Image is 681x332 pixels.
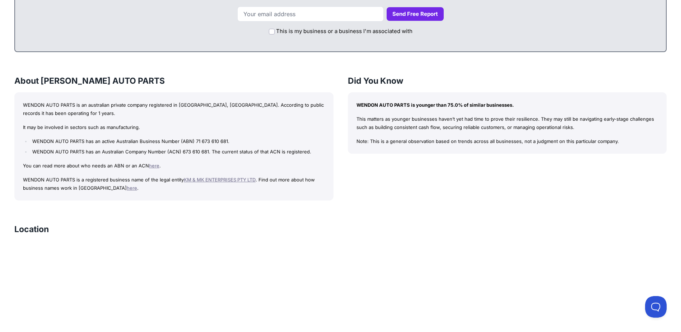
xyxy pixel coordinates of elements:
[356,137,658,146] p: Note: This is a general observation based on trends across all businesses, not a judgment on this...
[348,75,667,87] h3: Did You Know
[276,27,412,36] label: This is my business or a business I'm associated with
[23,101,325,117] p: WENDON AUTO PARTS is an australian private company registered in [GEOGRAPHIC_DATA], [GEOGRAPHIC_D...
[387,7,444,21] button: Send Free Report
[14,223,49,235] h3: Location
[31,137,325,146] li: WENDON AUTO PARTS has an active Australian Business Number (ABN) 71 673 610 681.
[23,176,325,192] p: WENDON AUTO PARTS is a registered business name of the legal entity . Find out more about how bus...
[237,6,384,22] input: Your email address
[31,148,325,156] li: WENDON AUTO PARTS has an Australian Company Number (ACN) 673 610 681. The current status of that ...
[23,123,325,132] p: It may be involved in sectors such as manufacturing.
[14,75,333,87] h3: About [PERSON_NAME] AUTO PARTS
[23,162,325,170] p: You can read more about who needs an ABN or an ACN .
[149,163,159,169] a: here
[356,115,658,132] p: This matters as younger businesses haven’t yet had time to prove their resilience. They may still...
[184,177,256,183] a: KM & MK ENTERPRISES PTY LTD
[127,185,137,191] a: here
[645,296,667,318] iframe: Toggle Customer Support
[356,101,658,109] p: WENDON AUTO PARTS is younger than 75.0% of similar businesses.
